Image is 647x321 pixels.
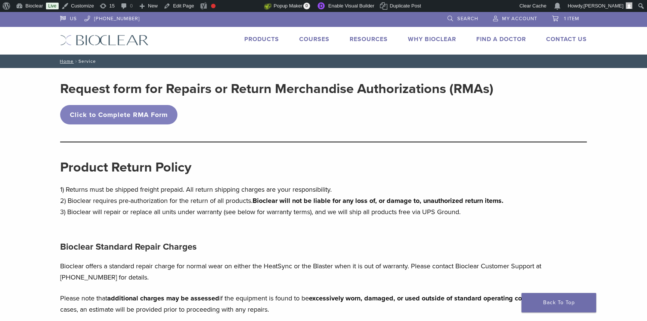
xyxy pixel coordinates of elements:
[546,36,587,43] a: Contact Us
[253,197,504,205] strong: Bioclear will not be liable for any loss of, or damage to, unauthorized return items.
[211,4,216,8] div: Focus keyphrase not set
[552,12,579,23] a: 1 item
[222,2,264,11] img: Views over 48 hours. Click for more Jetpack Stats.
[60,159,191,175] strong: Product Return Policy
[244,36,279,43] a: Products
[84,12,140,23] a: [PHONE_NUMBER]
[55,55,592,68] nav: Service
[107,294,219,302] strong: additional charges may be assessed
[350,36,388,43] a: Resources
[448,12,478,23] a: Search
[476,36,526,43] a: Find A Doctor
[60,12,77,23] a: US
[74,59,78,63] span: /
[60,105,177,124] a: Click to Complete RMA Form
[303,3,310,9] span: 0
[502,16,537,22] span: My Account
[493,12,537,23] a: My Account
[60,260,587,283] p: Bioclear offers a standard repair charge for normal wear on either the HeatSync or the Blaster wh...
[60,81,493,97] strong: Request form for Repairs or Return Merchandise Authorizations (RMAs)
[60,184,587,217] p: 1) Returns must be shipped freight prepaid. All return shipping charges are your responsibility. ...
[46,3,59,9] a: Live
[299,36,329,43] a: Courses
[457,16,478,22] span: Search
[564,16,579,22] span: 1 item
[583,3,623,9] span: [PERSON_NAME]
[60,35,149,46] img: Bioclear
[60,238,587,256] h4: Bioclear Standard Repair Charges
[309,294,547,302] strong: excessively worn, damaged, or used outside of standard operating conditions
[60,293,587,315] p: Please note that if the equipment is found to be . In such cases, an estimate will be provided pr...
[521,293,596,312] a: Back To Top
[408,36,456,43] a: Why Bioclear
[58,59,74,64] a: Home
